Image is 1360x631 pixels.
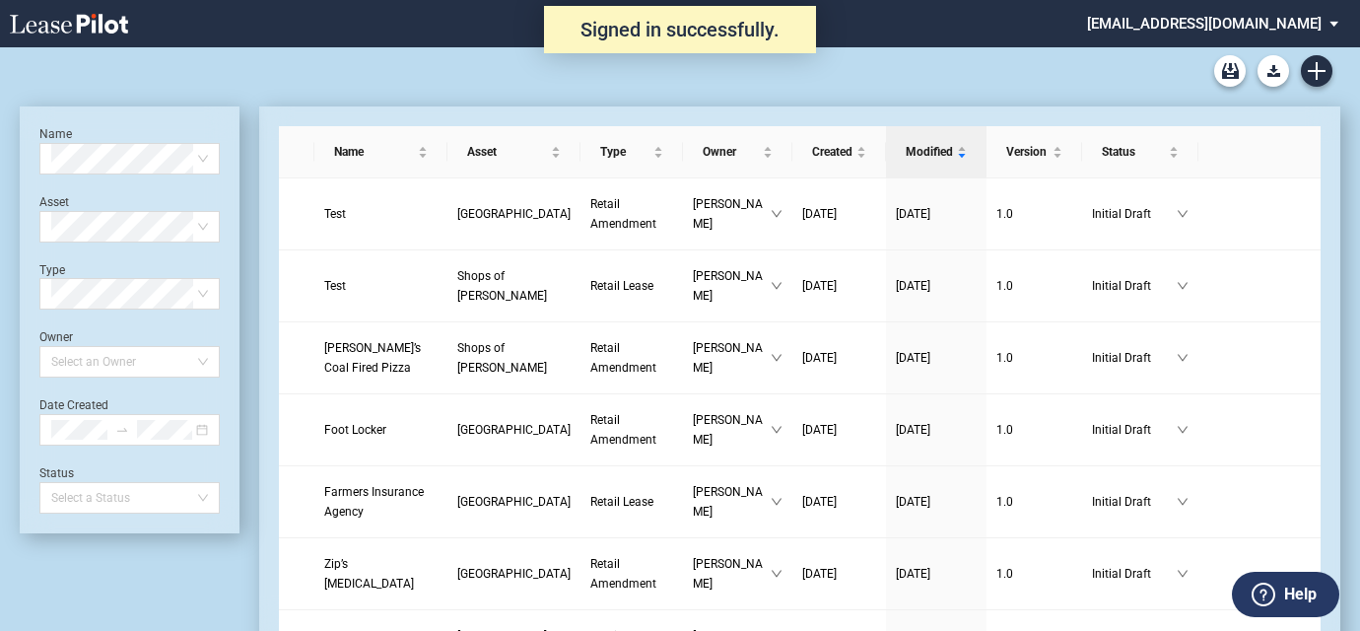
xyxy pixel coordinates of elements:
[802,492,876,512] a: [DATE]
[1092,564,1177,584] span: Initial Draft
[1278,424,1292,438] span: share-alt
[683,126,792,178] th: Owner
[590,341,656,375] span: Retail Amendment
[1278,568,1292,582] span: share-alt
[996,204,1072,224] a: 1.0
[996,564,1072,584] a: 1.0
[457,423,571,437] span: Pompano Citi Centre
[1252,55,1295,87] md-menu: Download Blank Form List
[1253,424,1264,436] span: download
[996,423,1013,437] span: 1 . 0
[1092,204,1177,224] span: Initial Draft
[324,423,386,437] span: Foot Locker
[39,195,69,209] label: Asset
[1278,352,1292,366] span: share-alt
[693,482,771,522] span: [PERSON_NAME]
[115,423,129,437] span: swap-right
[590,557,656,591] span: Retail Amendment
[457,204,571,224] a: [GEOGRAPHIC_DATA]
[1278,280,1292,294] span: share-alt
[896,564,977,584] a: [DATE]
[1301,55,1332,87] a: Create new document
[39,398,108,412] label: Date Created
[896,567,930,581] span: [DATE]
[39,263,65,277] label: Type
[1102,142,1165,162] span: Status
[1177,352,1189,364] span: down
[996,348,1072,368] a: 1.0
[590,410,673,450] a: Retail Amendment
[457,495,571,509] span: Plaza Mexico
[1253,352,1264,364] span: download
[324,207,346,221] span: Test
[896,492,977,512] a: [DATE]
[590,492,673,512] a: Retail Lease
[802,351,837,365] span: [DATE]
[324,338,438,378] a: [PERSON_NAME]’s Coal Fired Pizza
[324,279,346,293] span: Test
[1092,420,1177,440] span: Initial Draft
[39,127,72,141] label: Name
[457,338,571,378] a: Shops of [PERSON_NAME]
[693,194,771,234] span: [PERSON_NAME]
[1082,126,1198,178] th: Status
[324,420,438,440] a: Foot Locker
[467,142,547,162] span: Asset
[802,279,837,293] span: [DATE]
[1227,568,1239,580] span: edit
[1258,55,1289,87] button: Download Blank Form
[334,142,414,162] span: Name
[1253,208,1264,220] span: download
[802,495,837,509] span: [DATE]
[457,564,571,584] a: [GEOGRAPHIC_DATA]
[693,266,771,306] span: [PERSON_NAME]
[802,207,837,221] span: [DATE]
[771,496,782,508] span: down
[1177,424,1189,436] span: down
[896,276,977,296] a: [DATE]
[896,423,930,437] span: [DATE]
[457,341,547,375] span: Shops of Kendall
[996,492,1072,512] a: 1.0
[1232,572,1339,617] button: Help
[590,495,653,509] span: Retail Lease
[1177,208,1189,220] span: down
[896,348,977,368] a: [DATE]
[996,495,1013,509] span: 1 . 0
[590,197,656,231] span: Retail Amendment
[590,276,673,296] a: Retail Lease
[457,492,571,512] a: [GEOGRAPHIC_DATA]
[703,142,759,162] span: Owner
[792,126,886,178] th: Created
[1278,496,1292,510] span: share-alt
[886,126,986,178] th: Modified
[771,280,782,292] span: down
[544,6,816,53] div: Signed in successfully.
[771,208,782,220] span: down
[1177,568,1189,580] span: down
[693,338,771,378] span: [PERSON_NAME]
[802,567,837,581] span: [DATE]
[896,279,930,293] span: [DATE]
[1284,582,1317,607] label: Help
[590,413,656,447] span: Retail Amendment
[996,420,1072,440] a: 1.0
[324,341,421,375] span: Anthony’s Coal Fired Pizza
[771,568,782,580] span: down
[1278,208,1292,222] span: share-alt
[1227,280,1239,292] span: edit
[802,423,837,437] span: [DATE]
[802,348,876,368] a: [DATE]
[896,351,930,365] span: [DATE]
[590,279,653,293] span: Retail Lease
[324,557,414,591] span: Zip’s Dry Cleaning
[802,420,876,440] a: [DATE]
[1177,496,1189,508] span: down
[693,554,771,594] span: [PERSON_NAME]
[39,466,74,480] label: Status
[996,276,1072,296] a: 1.0
[590,554,673,594] a: Retail Amendment
[590,338,673,378] a: Retail Amendment
[1092,492,1177,512] span: Initial Draft
[1227,352,1239,364] span: edit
